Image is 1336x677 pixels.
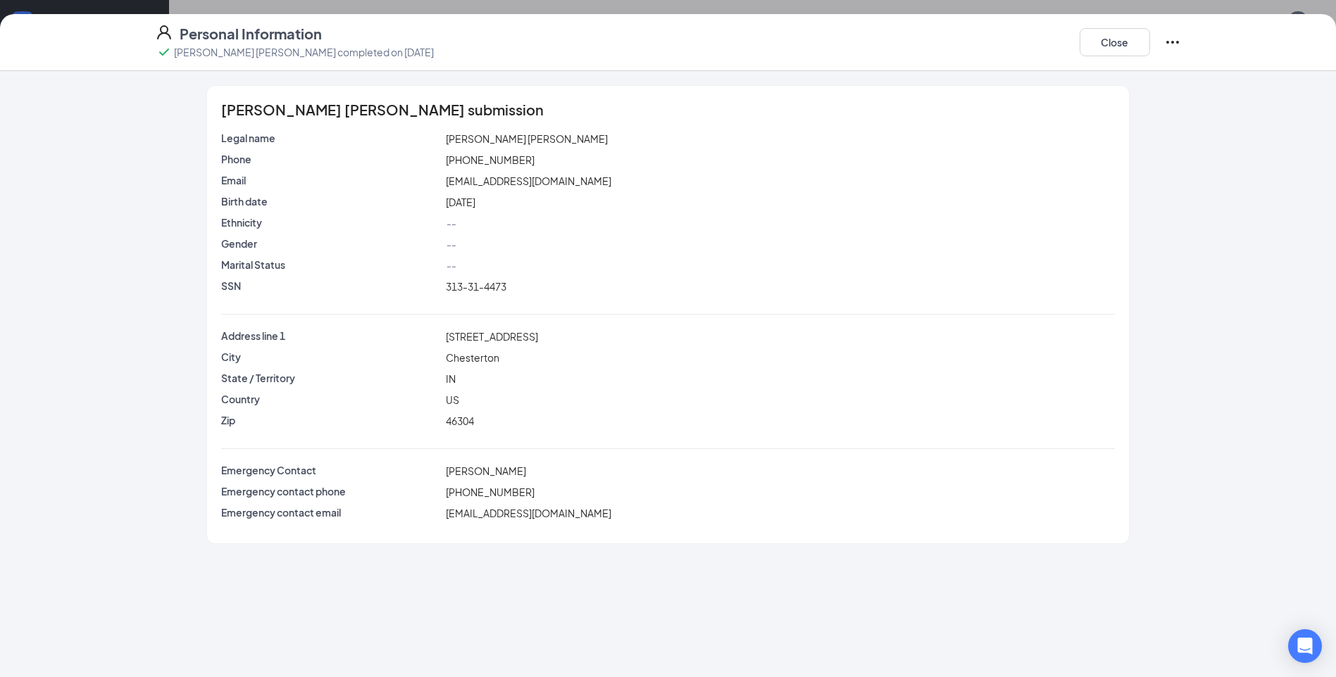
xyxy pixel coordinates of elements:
svg: Checkmark [156,44,173,61]
p: Zip [221,413,440,427]
span: [STREET_ADDRESS] [446,330,538,343]
p: Emergency contact phone [221,484,440,498]
svg: User [156,24,173,41]
span: -- [446,259,456,272]
svg: Ellipses [1164,34,1181,51]
span: 46304 [446,415,474,427]
span: -- [446,238,456,251]
p: Address line 1 [221,329,440,343]
p: Legal name [221,131,440,145]
button: Close [1080,28,1150,56]
span: [PERSON_NAME] [PERSON_NAME] submission [221,103,544,117]
p: SSN [221,279,440,293]
span: Chesterton [446,351,499,364]
p: Marital Status [221,258,440,272]
span: [PERSON_NAME] [446,464,526,477]
div: Open Intercom Messenger [1288,629,1322,663]
p: Country [221,392,440,406]
p: City [221,350,440,364]
p: Email [221,173,440,187]
p: Ethnicity [221,215,440,229]
span: 313-31-4473 [446,280,506,293]
span: -- [446,217,456,229]
p: Birth date [221,194,440,208]
h4: Personal Information [180,24,322,44]
p: Phone [221,152,440,166]
span: [EMAIL_ADDRESS][DOMAIN_NAME] [446,507,611,519]
span: IN [446,372,456,385]
span: [PHONE_NUMBER] [446,486,535,498]
p: [PERSON_NAME] [PERSON_NAME] completed on [DATE] [174,45,434,59]
span: US [446,393,459,406]
span: [PERSON_NAME] [PERSON_NAME] [446,132,608,145]
span: [DATE] [446,196,475,208]
span: [EMAIL_ADDRESS][DOMAIN_NAME] [446,175,611,187]
p: Gender [221,236,440,251]
p: State / Territory [221,371,440,385]
span: [PHONE_NUMBER] [446,153,535,166]
p: Emergency contact email [221,505,440,519]
p: Emergency Contact [221,463,440,477]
